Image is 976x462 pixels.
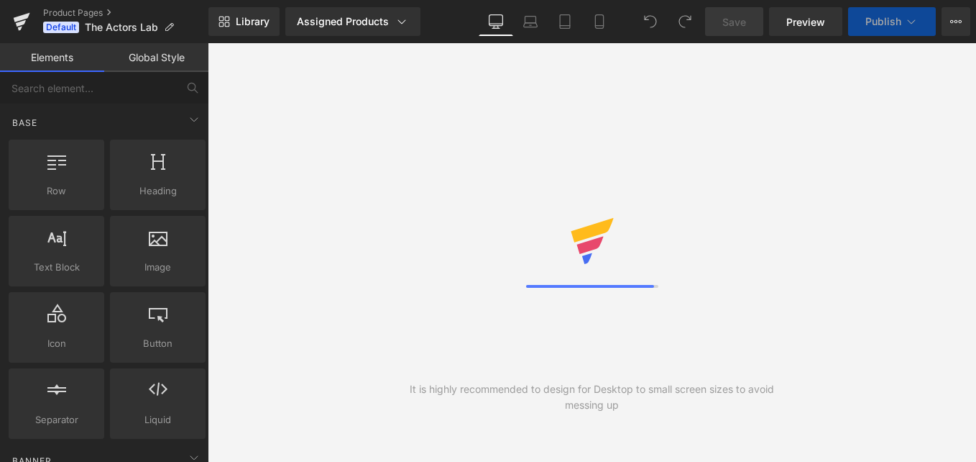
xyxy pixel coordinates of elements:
[236,15,270,28] span: Library
[13,184,100,199] span: Row
[636,7,665,36] button: Undo
[208,7,280,36] a: New Library
[11,116,39,130] span: Base
[479,7,513,36] a: Desktop
[13,336,100,351] span: Icon
[513,7,548,36] a: Laptop
[43,22,79,33] span: Default
[114,184,201,199] span: Heading
[85,22,158,33] span: The Actors Lab
[769,7,842,36] a: Preview
[671,7,699,36] button: Redo
[865,16,901,27] span: Publish
[942,7,970,36] button: More
[548,7,582,36] a: Tablet
[786,14,825,30] span: Preview
[114,412,201,427] span: Liquid
[722,14,746,30] span: Save
[582,7,617,36] a: Mobile
[43,7,208,19] a: Product Pages
[114,260,201,275] span: Image
[104,43,208,72] a: Global Style
[13,412,100,427] span: Separator
[297,14,409,29] div: Assigned Products
[400,381,784,413] div: It is highly recommended to design for Desktop to small screen sizes to avoid messing up
[114,336,201,351] span: Button
[848,7,936,36] button: Publish
[13,260,100,275] span: Text Block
